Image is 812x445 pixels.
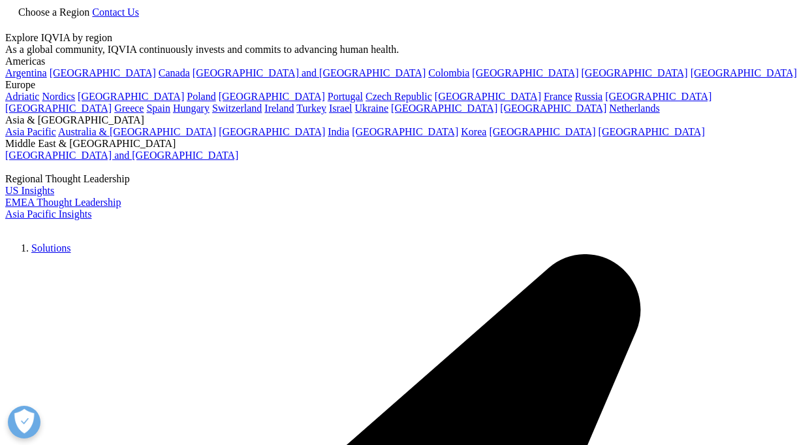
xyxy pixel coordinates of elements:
a: Russia [575,91,603,102]
a: Contact Us [92,7,139,18]
a: [GEOGRAPHIC_DATA] [582,67,688,78]
a: Korea [461,126,486,137]
a: Adriatic [5,91,39,102]
a: Canada [159,67,190,78]
div: Explore IQVIA by region [5,32,807,44]
a: Israel [329,103,352,114]
button: Open Preferences [8,406,40,438]
a: Colombia [428,67,469,78]
div: As a global community, IQVIA continuously invests and commits to advancing human health. [5,44,807,56]
a: Solutions [31,242,70,254]
a: [GEOGRAPHIC_DATA] [219,126,325,137]
div: Americas [5,56,807,67]
a: [GEOGRAPHIC_DATA] [691,67,797,78]
a: India [328,126,349,137]
a: [GEOGRAPHIC_DATA] [50,67,156,78]
a: EMEA Thought Leadership [5,197,121,208]
a: [GEOGRAPHIC_DATA] and [GEOGRAPHIC_DATA] [193,67,426,78]
span: Choose a Region [18,7,89,18]
a: [GEOGRAPHIC_DATA] [78,91,184,102]
a: Nordics [42,91,75,102]
a: [GEOGRAPHIC_DATA] [219,91,325,102]
a: [GEOGRAPHIC_DATA] and [GEOGRAPHIC_DATA] [5,150,238,161]
a: Asia Pacific [5,126,56,137]
a: [GEOGRAPHIC_DATA] [352,126,458,137]
div: Regional Thought Leadership [5,173,807,185]
a: [GEOGRAPHIC_DATA] [435,91,541,102]
div: Europe [5,79,807,91]
a: Switzerland [212,103,262,114]
div: Asia & [GEOGRAPHIC_DATA] [5,114,807,126]
a: [GEOGRAPHIC_DATA] [472,67,578,78]
a: [GEOGRAPHIC_DATA] [391,103,497,114]
a: Portugal [328,91,363,102]
a: [GEOGRAPHIC_DATA] [599,126,705,137]
a: Netherlands [609,103,659,114]
a: Australia & [GEOGRAPHIC_DATA] [58,126,216,137]
a: [GEOGRAPHIC_DATA] [489,126,595,137]
a: Hungary [173,103,210,114]
a: Asia Pacific Insights [5,208,91,220]
a: [GEOGRAPHIC_DATA] [605,91,711,102]
div: Middle East & [GEOGRAPHIC_DATA] [5,138,807,150]
a: Czech Republic [366,91,432,102]
a: France [544,91,572,102]
a: US Insights [5,185,54,196]
a: Ukraine [355,103,389,114]
a: Argentina [5,67,47,78]
a: Turkey [296,103,326,114]
a: Greece [114,103,144,114]
a: [GEOGRAPHIC_DATA] [5,103,112,114]
a: Spain [146,103,170,114]
a: Poland [187,91,215,102]
a: Ireland [264,103,294,114]
a: [GEOGRAPHIC_DATA] [500,103,606,114]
